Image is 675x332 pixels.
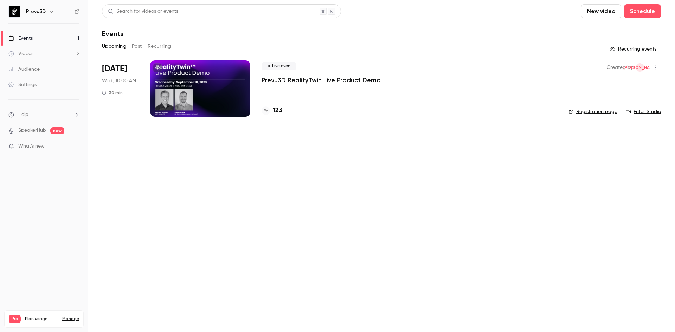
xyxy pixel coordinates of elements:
[18,143,45,150] span: What's new
[262,62,296,70] span: Live event
[62,316,79,322] a: Manage
[102,90,123,96] div: 30 min
[624,4,661,18] button: Schedule
[606,44,661,55] button: Recurring events
[102,30,123,38] h1: Events
[26,8,46,15] h6: Prevu3D
[626,108,661,115] a: Enter Studio
[18,127,46,134] a: SpeakerHub
[102,41,126,52] button: Upcoming
[8,50,33,57] div: Videos
[25,316,58,322] span: Plan usage
[8,81,37,88] div: Settings
[108,8,178,15] div: Search for videos or events
[71,143,79,150] iframe: Noticeable Trigger
[50,127,64,134] span: new
[132,41,142,52] button: Past
[262,76,381,84] a: Prevu3D RealityTwin Live Product Demo
[102,77,136,84] span: Wed, 10:00 AM
[607,63,633,72] span: Created by
[623,63,657,72] span: [PERSON_NAME]
[581,4,621,18] button: New video
[8,66,40,73] div: Audience
[568,108,617,115] a: Registration page
[262,106,282,115] a: 123
[18,111,28,118] span: Help
[8,111,79,118] li: help-dropdown-opener
[636,63,644,72] span: Julie Osmond
[102,60,139,117] div: Sep 10 Wed, 10:00 AM (America/Toronto)
[148,41,171,52] button: Recurring
[9,6,20,17] img: Prevu3D
[102,63,127,74] span: [DATE]
[273,106,282,115] h4: 123
[8,35,33,42] div: Events
[9,315,21,323] span: Pro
